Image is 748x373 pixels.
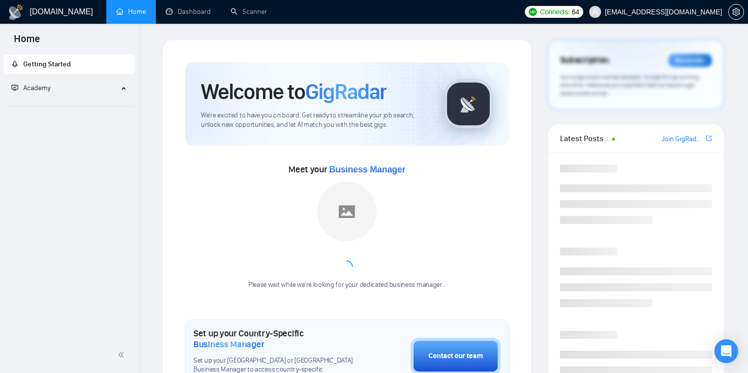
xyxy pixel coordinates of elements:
[317,182,376,241] img: placeholder.png
[572,6,579,17] span: 64
[728,8,744,16] a: setting
[592,8,599,15] span: user
[661,134,704,145] a: Join GigRadar Slack Community
[11,84,18,91] span: fund-projection-screen
[428,351,483,362] div: Contact our team
[193,339,264,350] span: Business Manager
[23,84,50,92] span: Academy
[729,8,744,16] span: setting
[339,259,356,275] span: loading
[3,54,135,74] li: Getting Started
[201,78,386,105] h1: Welcome to
[668,54,712,67] div: Reminder
[116,7,146,16] a: homeHome
[242,280,452,290] div: Please wait while we're looking for your dedicated business manager...
[444,79,493,129] img: gigradar-logo.png
[3,102,135,108] li: Academy Homepage
[706,134,712,143] a: export
[329,164,405,174] span: Business Manager
[714,339,738,363] div: Open Intercom Messenger
[540,6,569,17] span: Connects:
[11,84,50,92] span: Academy
[193,328,361,350] h1: Set up your Country-Specific
[728,4,744,20] button: setting
[8,4,24,20] img: logo
[529,8,537,16] img: upwork-logo.png
[23,60,71,68] span: Getting Started
[201,111,428,130] span: We're excited to have you on board. Get ready to streamline your job search, unlock new opportuni...
[560,52,609,69] span: Subscription
[560,132,609,145] span: Latest Posts from the GigRadar Community
[118,350,128,360] span: double-left
[166,7,211,16] a: dashboardDashboard
[11,60,18,67] span: rocket
[6,32,48,53] span: Home
[560,73,699,97] span: Your subscription will be renewed. To keep things running smoothly, make sure your payment method...
[288,164,405,175] span: Meet your
[231,7,267,16] a: searchScanner
[706,134,712,142] span: export
[305,78,386,105] span: GigRadar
